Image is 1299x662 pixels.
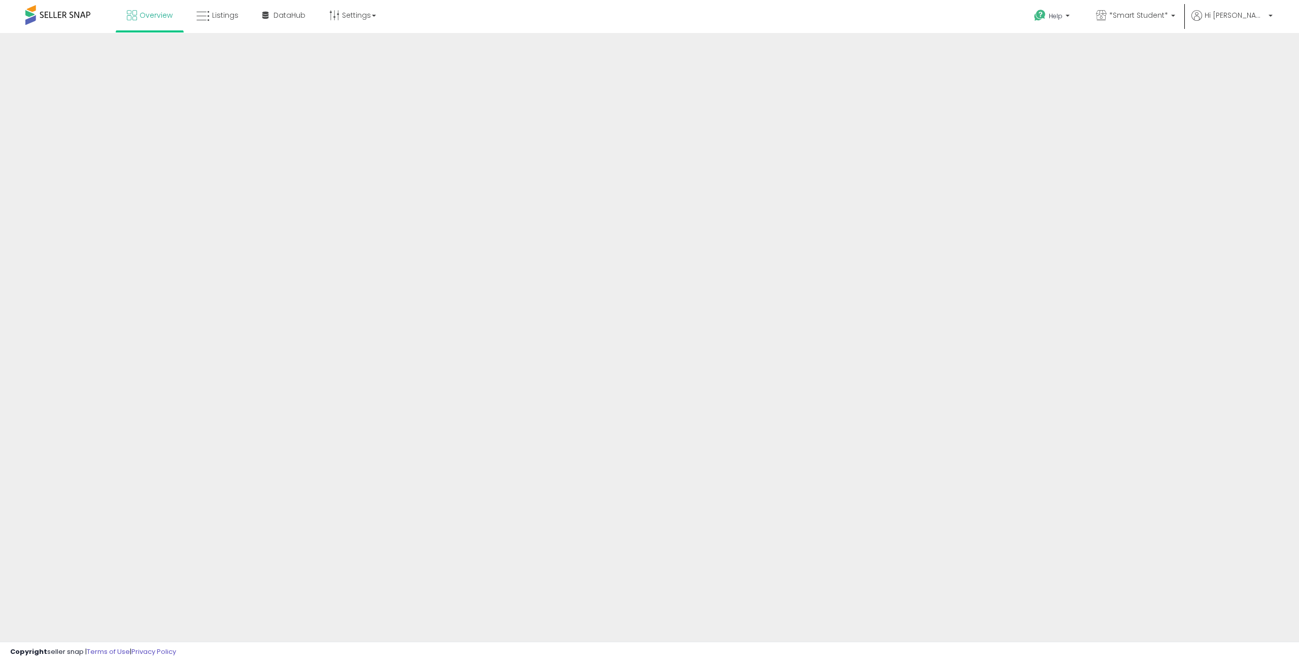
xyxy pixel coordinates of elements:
[1034,9,1046,22] i: Get Help
[1049,12,1063,20] span: Help
[140,10,173,20] span: Overview
[1026,2,1080,33] a: Help
[1191,10,1273,33] a: Hi [PERSON_NAME]
[1109,10,1168,20] span: *Smart Student*
[1205,10,1266,20] span: Hi [PERSON_NAME]
[274,10,305,20] span: DataHub
[212,10,238,20] span: Listings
